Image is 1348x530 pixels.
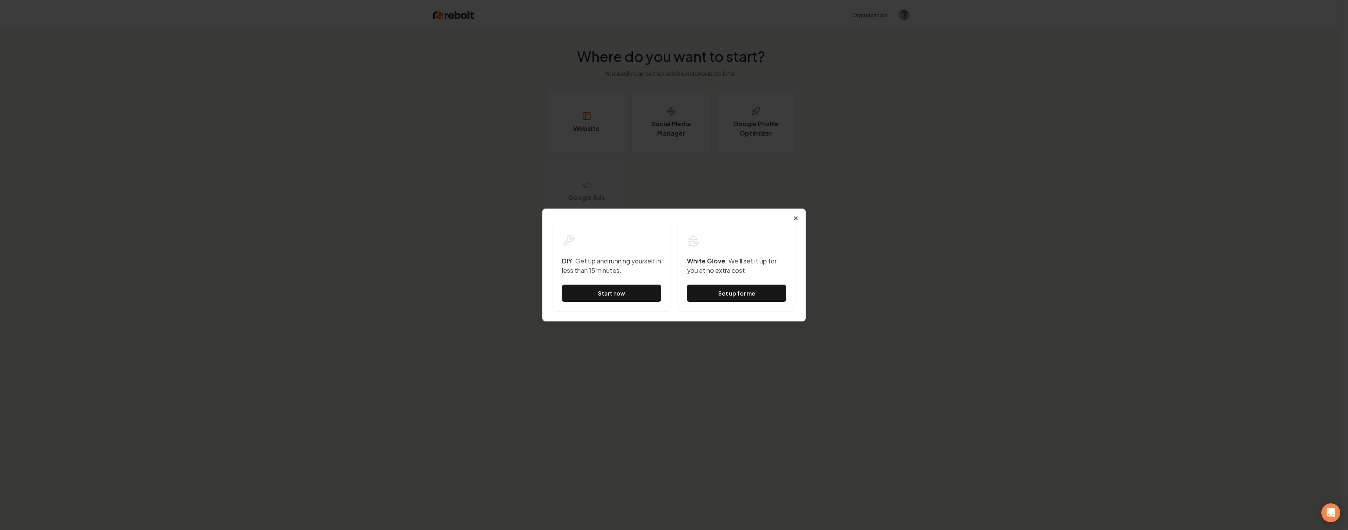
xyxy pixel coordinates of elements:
p: : Get up and running yourself in less than 15 minutes. [562,256,661,275]
p: : We'll set it up for you at no extra cost. [687,256,786,275]
a: Start now [562,285,661,302]
button: Set up for me [687,285,786,302]
strong: DIY [562,257,572,265]
strong: White Glove [687,257,725,265]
